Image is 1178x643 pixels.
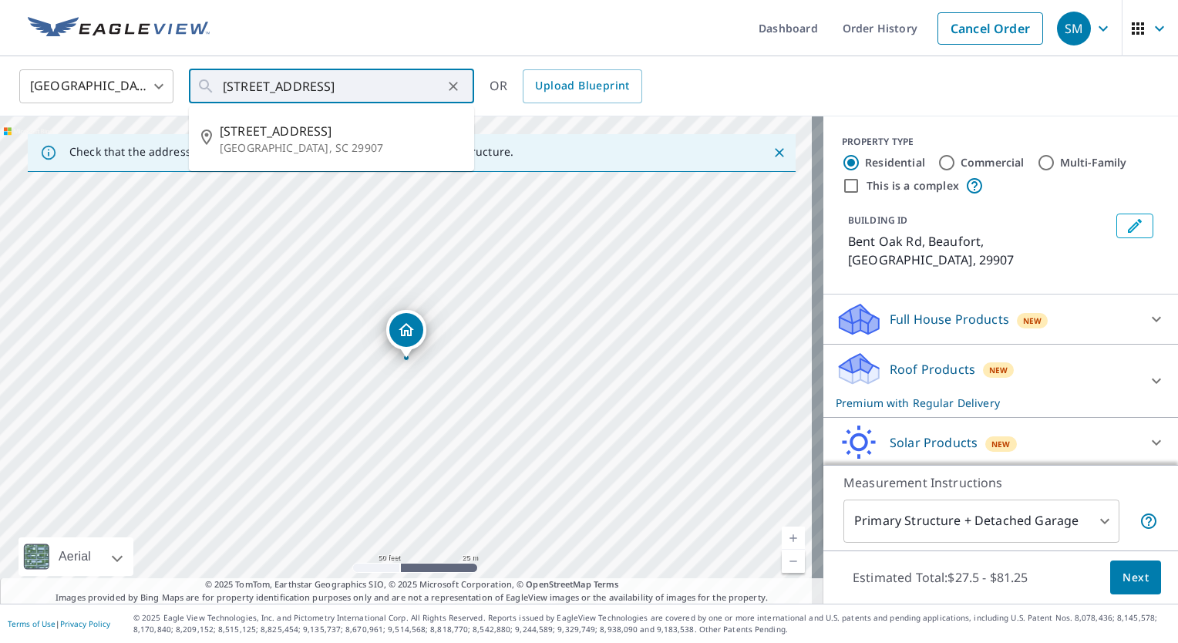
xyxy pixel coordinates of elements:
[28,17,210,40] img: EV Logo
[782,550,805,573] a: Current Level 19, Zoom Out
[890,310,1009,328] p: Full House Products
[69,145,513,159] p: Check that the address is accurate, then drag the marker over the correct structure.
[223,65,443,108] input: Search by address or latitude-longitude
[836,395,1138,411] p: Premium with Regular Delivery
[8,618,56,629] a: Terms of Use
[961,155,1025,170] label: Commercial
[1023,315,1042,327] span: New
[1116,214,1153,238] button: Edit building 1
[769,143,789,163] button: Close
[490,69,642,103] div: OR
[443,76,464,97] button: Clear
[890,433,978,452] p: Solar Products
[848,232,1110,269] p: Bent Oak Rd, Beaufort, [GEOGRAPHIC_DATA], 29907
[220,140,462,156] p: [GEOGRAPHIC_DATA], SC 29907
[836,351,1166,411] div: Roof ProductsNewPremium with Regular Delivery
[840,561,1041,594] p: Estimated Total: $27.5 - $81.25
[1139,512,1158,530] span: Your report will include the primary structure and a detached garage if one exists.
[848,214,907,227] p: BUILDING ID
[937,12,1043,45] a: Cancel Order
[133,612,1170,635] p: © 2025 Eagle View Technologies, Inc. and Pictometry International Corp. All Rights Reserved. Repo...
[842,135,1159,149] div: PROPERTY TYPE
[19,65,173,108] div: [GEOGRAPHIC_DATA]
[867,178,959,194] label: This is a complex
[1060,155,1127,170] label: Multi-Family
[386,310,426,358] div: Dropped pin, building 1, Residential property, Bent Oak Rd Beaufort, SC 29907
[865,155,925,170] label: Residential
[1110,561,1161,595] button: Next
[843,500,1119,543] div: Primary Structure + Detached Garage
[54,537,96,576] div: Aerial
[205,578,619,591] span: © 2025 TomTom, Earthstar Geographics SIO, © 2025 Microsoft Corporation, ©
[19,537,133,576] div: Aerial
[523,69,641,103] a: Upload Blueprint
[1122,568,1149,587] span: Next
[60,618,110,629] a: Privacy Policy
[220,122,462,140] span: [STREET_ADDRESS]
[836,424,1166,461] div: Solar ProductsNew
[1057,12,1091,45] div: SM
[594,578,619,590] a: Terms
[836,301,1166,338] div: Full House ProductsNew
[890,360,975,379] p: Roof Products
[782,527,805,550] a: Current Level 19, Zoom In
[8,619,110,628] p: |
[526,578,591,590] a: OpenStreetMap
[843,473,1158,492] p: Measurement Instructions
[535,76,629,96] span: Upload Blueprint
[991,438,1011,450] span: New
[989,364,1008,376] span: New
